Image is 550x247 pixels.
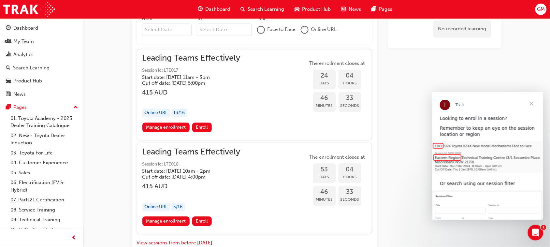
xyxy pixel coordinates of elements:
[142,89,240,96] h3: 415 AUD
[339,102,361,109] span: Seconds
[192,123,212,132] button: Enroll
[528,225,543,240] iframe: Intercom live chat
[433,20,491,37] div: No recorded learning
[142,148,367,228] button: Leading Teams EffectivelySession id: LTE018Start date: [DATE] 10am - 2pm Cut off date: [DATE] 4:0...
[198,5,203,13] span: guage-icon
[13,77,42,85] div: Product Hub
[3,101,80,113] button: Pages
[8,148,80,158] a: 03. Toyota For Life
[137,239,213,247] button: View sessions from before [DATE]
[13,38,34,45] div: My Team
[313,94,336,102] span: 46
[193,3,236,16] a: guage-iconDashboard
[311,26,337,33] span: Online URL
[142,23,192,36] input: From
[8,131,80,148] a: 02. New - Toyota Dealer Induction
[341,5,346,13] span: news-icon
[313,173,336,181] span: Days
[308,60,367,67] span: The enrollment closes at
[3,75,80,87] a: Product Hub
[13,91,26,98] div: News
[192,216,212,226] button: Enroll
[336,3,367,16] a: news-iconNews
[8,113,80,131] a: 01. Toyota Academy - 2025 Dealer Training Catalogue
[8,205,80,215] a: 08. Service Training
[142,54,367,135] button: Leading Teams EffectivelySession id: LTE017Start date: [DATE] 11am - 3pm Cut off date: [DATE] 5:0...
[268,26,296,33] span: Face to Face
[73,103,78,112] span: up-icon
[142,16,152,22] div: From
[142,67,240,74] span: Session id: LTE017
[142,168,230,174] h5: Start date: [DATE] 10am - 2pm
[142,123,190,132] a: Manage enrollment
[142,203,170,211] div: Online URL
[3,49,80,61] a: Analytics
[197,23,252,36] input: To
[196,124,208,130] span: Enroll
[3,21,80,101] button: DashboardMy TeamAnalyticsSearch LearningProduct HubNews
[8,195,80,205] a: 07. Parts21 Certification
[535,4,547,15] button: GM
[541,225,546,230] span: 1
[142,148,240,156] span: Leading Teams Effectively
[6,78,11,84] span: car-icon
[142,182,240,190] h3: 415 AUD
[6,39,11,45] span: people-icon
[248,6,284,13] span: Search Learning
[313,102,336,109] span: Minutes
[8,225,80,235] a: 10. TUNE Rev-Up Training
[349,6,361,13] span: News
[339,80,361,87] span: Hours
[142,54,240,62] span: Leading Teams Effectively
[295,5,300,13] span: car-icon
[171,203,185,211] div: 5 / 16
[6,65,10,71] span: search-icon
[3,22,80,34] a: Dashboard
[241,5,245,13] span: search-icon
[6,52,11,58] span: chart-icon
[339,72,361,80] span: 04
[13,24,38,32] div: Dashboard
[72,234,77,242] span: prev-icon
[372,5,377,13] span: pages-icon
[339,94,361,102] span: 33
[3,36,80,48] a: My Team
[171,109,187,117] div: 13 / 16
[3,62,80,74] a: Search Learning
[302,6,331,13] span: Product Hub
[8,215,80,225] a: 09. Technical Training
[8,168,80,178] a: 05. Sales
[313,80,336,87] span: Days
[6,25,11,31] span: guage-icon
[6,105,11,110] span: pages-icon
[142,74,230,80] h5: Start date: [DATE] 11am - 3pm
[339,173,361,181] span: Hours
[142,161,240,168] span: Session id: LTE018
[13,104,27,111] div: Pages
[339,196,361,203] span: Seconds
[142,174,230,180] h5: Cut off date: [DATE] 4:00pm
[313,196,336,203] span: Minutes
[13,51,34,58] div: Analytics
[6,92,11,97] span: news-icon
[313,72,336,80] span: 24
[13,64,50,72] div: Search Learning
[257,16,267,22] div: Type
[3,2,55,17] a: Trak
[290,3,336,16] a: car-iconProduct Hub
[197,16,202,22] div: To
[432,92,543,220] iframe: Intercom live chat message
[8,158,80,168] a: 04. Customer Experience
[196,218,208,224] span: Enroll
[308,153,367,161] span: The enrollment closes at
[339,188,361,196] span: 33
[236,3,290,16] a: search-iconSearch Learning
[8,178,80,195] a: 06. Electrification (EV & Hybrid)
[206,6,230,13] span: Dashboard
